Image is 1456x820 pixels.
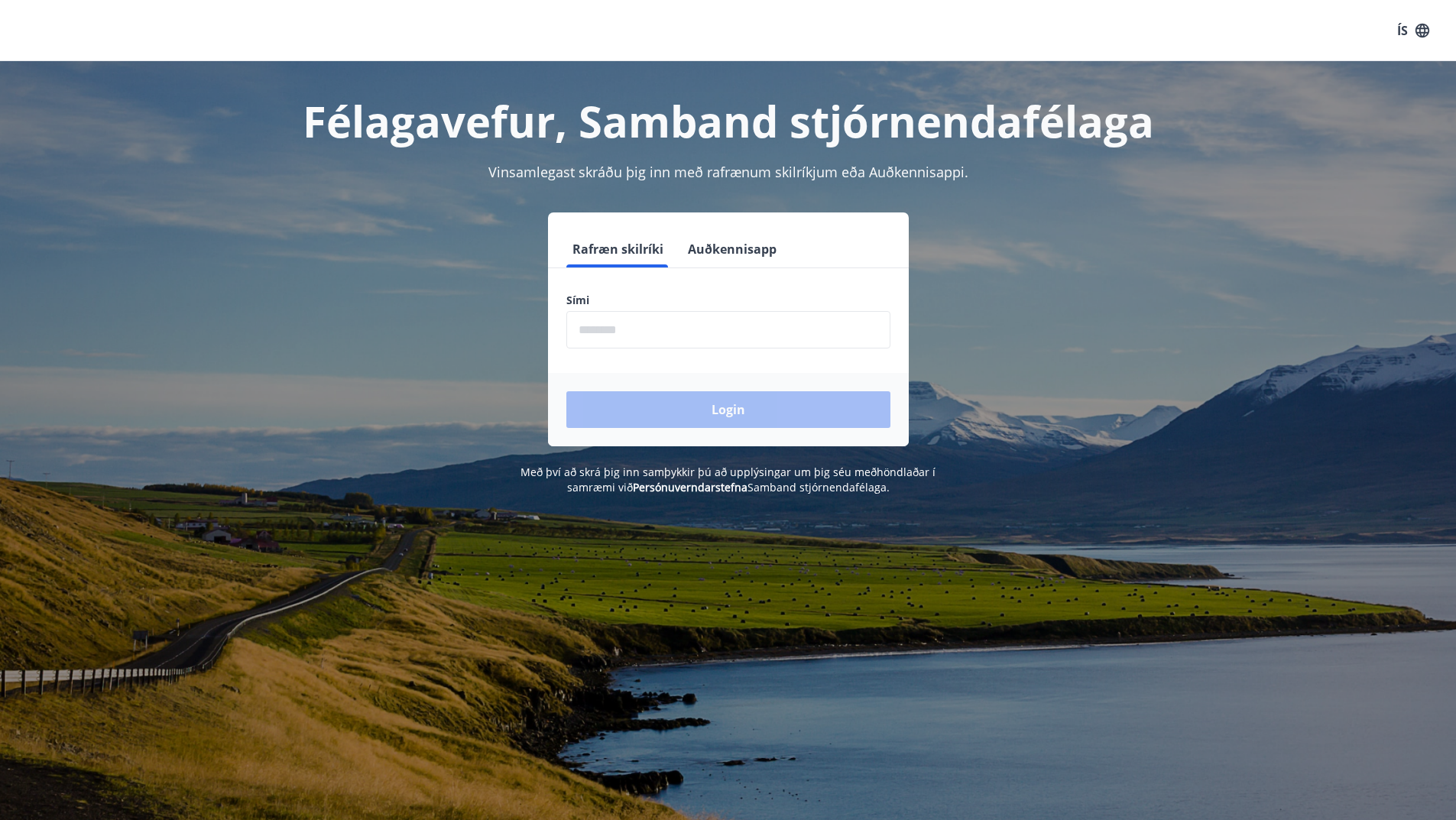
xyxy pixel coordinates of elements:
[1389,17,1438,44] button: ÍS
[566,231,670,267] button: Rafræn skilríki
[633,480,747,494] a: Persónuverndarstefna
[520,465,936,494] span: Með því að skrá þig inn samþykkir þú að upplýsingar um þig séu meðhöndlaðar í samræmi við Samband...
[682,231,783,267] button: Auðkennisapp
[196,92,1260,150] h1: Félagavefur, Samband stjórnendafélaga
[488,163,968,181] span: Vinsamlegast skráðu þig inn með rafrænum skilríkjum eða Auðkennisappi.
[566,293,890,308] label: Sími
